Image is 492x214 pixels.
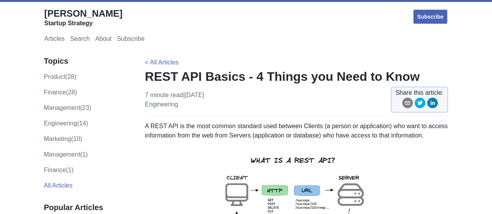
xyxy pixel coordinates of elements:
a: marketing(10) [44,136,82,142]
a: engineering(14) [44,120,88,127]
a: product(28) [44,73,77,80]
a: management(23) [44,104,91,111]
h3: Popular Articles [44,203,129,212]
h3: Topics [44,56,129,66]
a: All Articles [44,182,73,189]
button: email [402,97,413,111]
a: Subscribe [117,35,145,44]
a: [PERSON_NAME]Startup Strategy [44,8,123,27]
a: Management(1) [44,151,88,158]
a: Search [70,35,90,44]
span: Share this article: [396,88,444,97]
p: 7 minute read | [DATE] [145,90,204,109]
span: [PERSON_NAME] [44,8,123,19]
a: Subscribe [413,9,448,24]
div: Startup Strategy [44,19,123,27]
button: twitter [415,97,425,111]
h1: REST API Basics - 4 Things you Need to Know [145,69,448,84]
p: A REST API is the most common standard used between Clients (a person or application) who want to... [145,122,448,140]
a: Articles [44,35,65,44]
a: About [95,35,112,44]
a: engineering [145,101,178,108]
button: linkedin [427,97,438,111]
a: Finance(1) [44,167,74,173]
a: < All Articles [145,59,179,66]
a: finance(28) [44,89,77,96]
